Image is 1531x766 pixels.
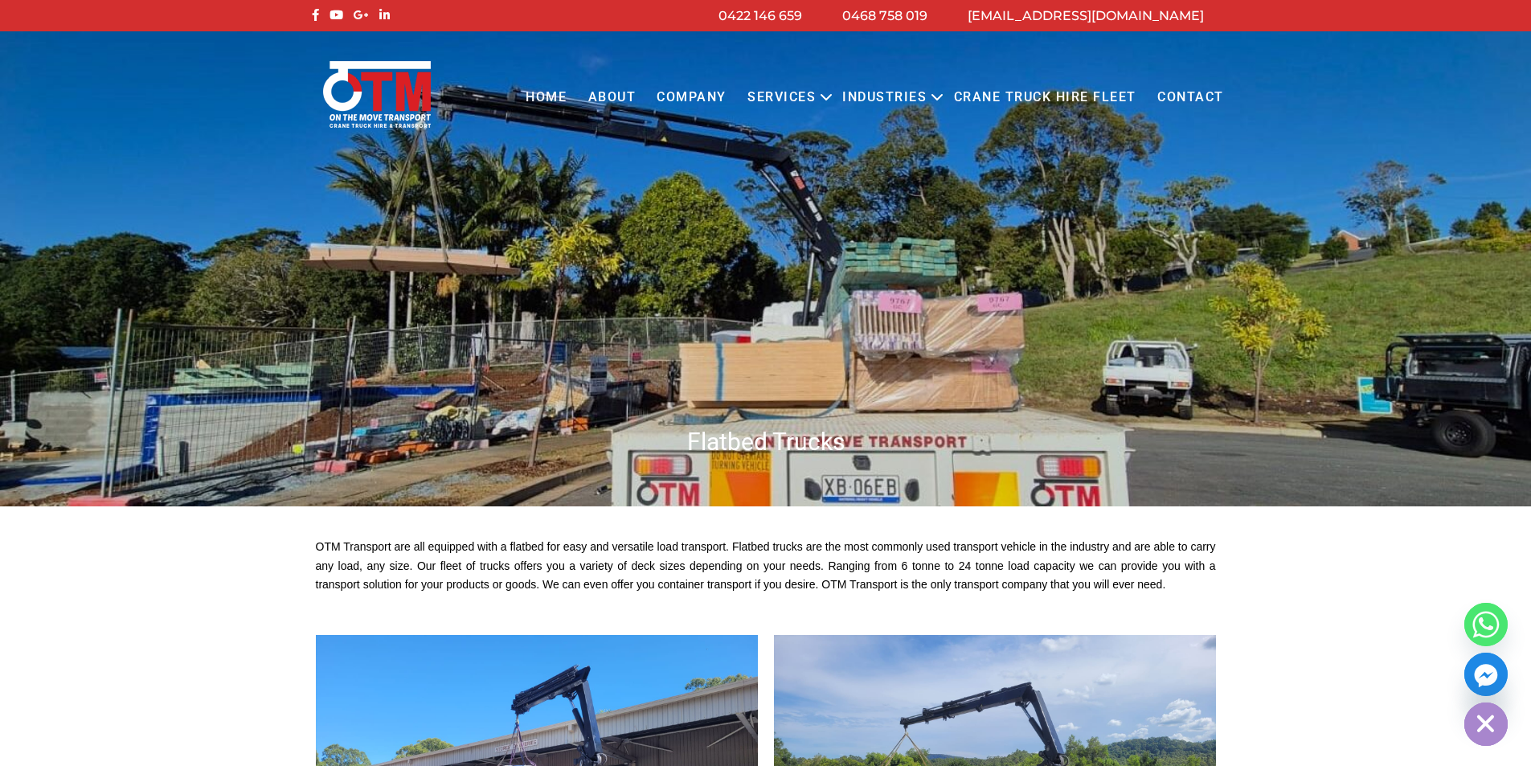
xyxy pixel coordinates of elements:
[646,76,737,120] a: COMPANY
[316,538,1216,595] p: OTM Transport are all equipped with a flatbed for easy and versatile load transport. Flatbed truc...
[737,76,826,120] a: Services
[718,8,802,23] a: 0422 146 659
[515,76,577,120] a: Home
[943,76,1146,120] a: Crane Truck Hire Fleet
[842,8,927,23] a: 0468 758 019
[1464,603,1508,646] a: Whatsapp
[968,8,1204,23] a: [EMAIL_ADDRESS][DOMAIN_NAME]
[832,76,937,120] a: Industries
[320,59,434,129] img: Otmtransport
[1464,653,1508,696] a: Facebook_Messenger
[308,426,1224,457] h1: Flatbed Trucks
[577,76,646,120] a: About
[1147,76,1234,120] a: Contact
